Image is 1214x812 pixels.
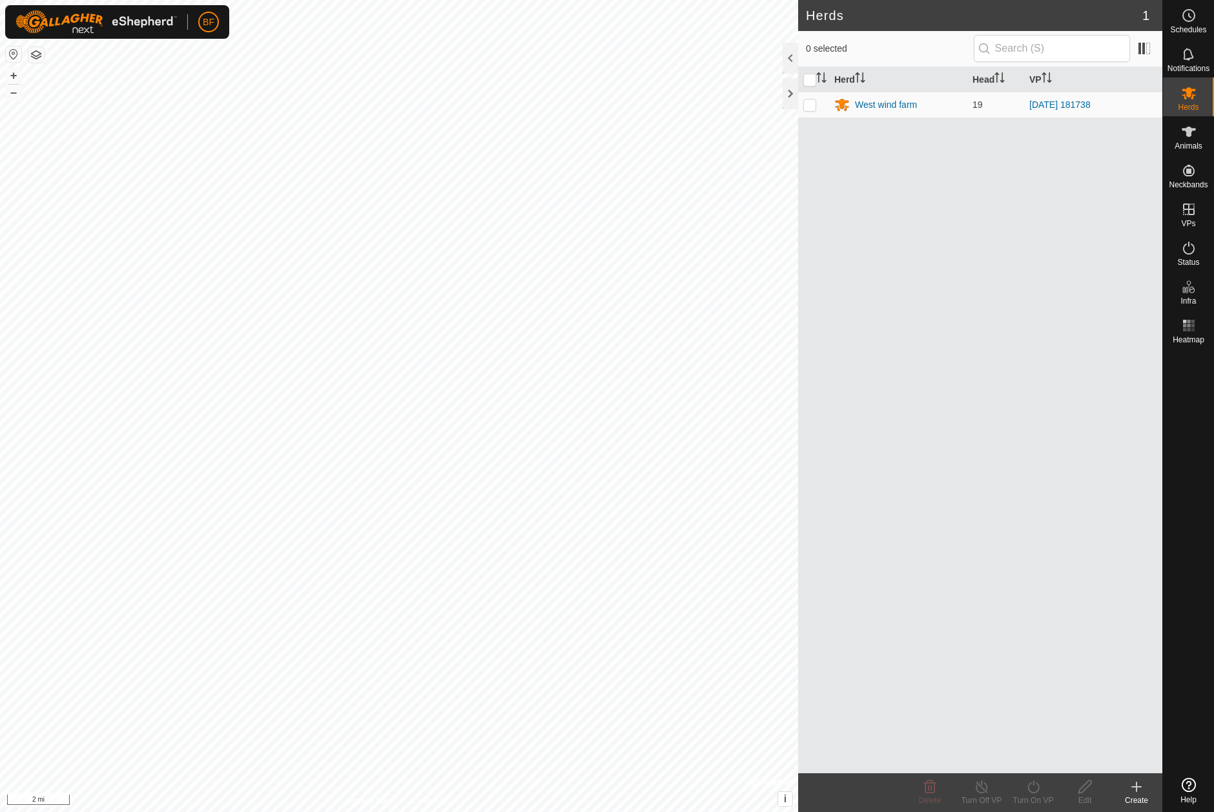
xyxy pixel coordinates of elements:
[1180,297,1196,305] span: Infra
[1042,74,1052,85] p-sorticon: Activate to sort
[806,8,1142,23] h2: Herds
[1059,795,1111,806] div: Edit
[1175,142,1202,150] span: Animals
[967,67,1024,92] th: Head
[412,795,450,807] a: Contact Us
[6,68,21,83] button: +
[855,98,917,112] div: West wind farm
[784,793,787,804] span: i
[1177,258,1199,266] span: Status
[15,10,177,34] img: Gallagher Logo
[919,796,941,805] span: Delete
[972,99,983,110] span: 19
[1181,220,1195,227] span: VPs
[6,47,21,62] button: Reset Map
[806,42,974,56] span: 0 selected
[974,35,1130,62] input: Search (S)
[1169,181,1208,189] span: Neckbands
[1111,795,1162,806] div: Create
[1142,6,1149,25] span: 1
[829,67,967,92] th: Herd
[1007,795,1059,806] div: Turn On VP
[1024,67,1162,92] th: VP
[1178,103,1199,111] span: Herds
[6,85,21,100] button: –
[994,74,1005,85] p-sorticon: Activate to sort
[956,795,1007,806] div: Turn Off VP
[1170,26,1206,34] span: Schedules
[203,16,214,29] span: BF
[855,74,865,85] p-sorticon: Activate to sort
[1029,99,1091,110] a: [DATE] 181738
[1163,773,1214,809] a: Help
[778,792,792,806] button: i
[1168,65,1209,72] span: Notifications
[816,74,827,85] p-sorticon: Activate to sort
[348,795,396,807] a: Privacy Policy
[1173,336,1204,344] span: Heatmap
[1180,796,1197,804] span: Help
[28,47,44,63] button: Map Layers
